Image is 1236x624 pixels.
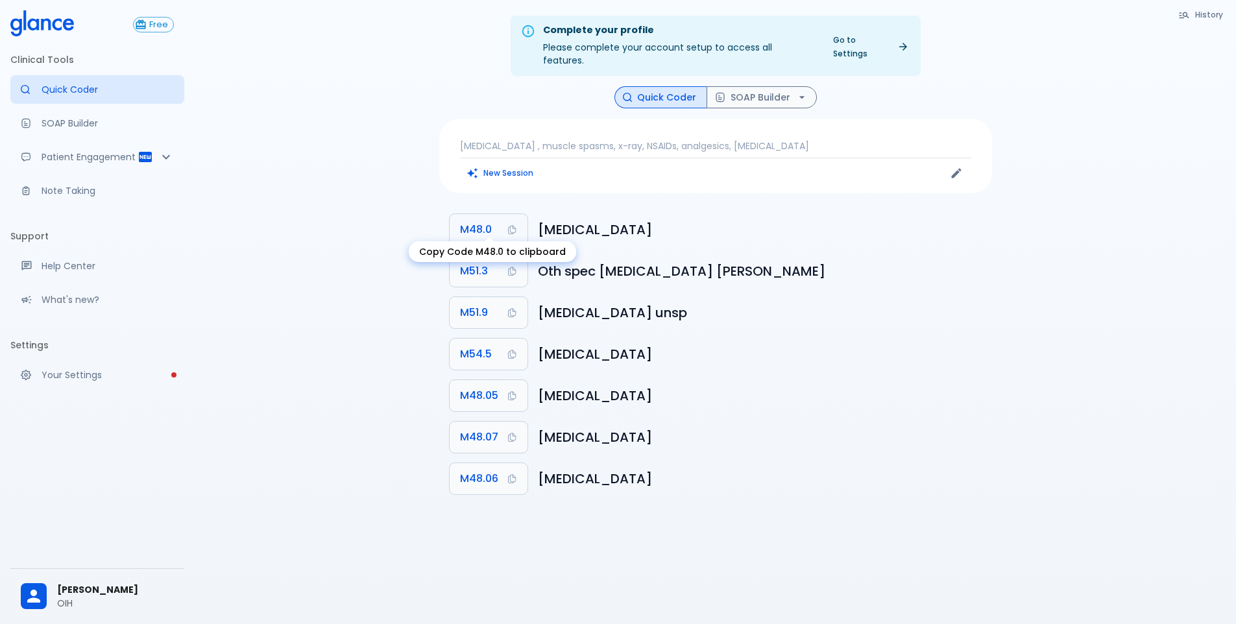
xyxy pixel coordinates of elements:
[538,468,982,489] h6: Spinal stenosis, lumbar region
[42,368,174,381] p: Your Settings
[538,261,982,282] h6: Other specified intervertebral disc degeneration
[133,17,184,32] a: Click to view or change your subscription
[460,304,488,322] span: M51.9
[144,20,173,30] span: Free
[825,30,915,63] a: Go to Settings
[10,75,184,104] a: Moramiz: Find ICD10AM codes instantly
[460,163,541,182] button: Clears all inputs and results.
[57,583,174,597] span: [PERSON_NAME]
[707,86,817,109] button: SOAP Builder
[42,83,174,96] p: Quick Coder
[10,285,184,314] div: Recent updates and feature releases
[42,117,174,130] p: SOAP Builder
[42,150,138,163] p: Patient Engagement
[42,293,174,306] p: What's new?
[450,297,527,328] button: Copy Code M51.9 to clipboard
[450,256,527,287] button: Copy Code M51.3 to clipboard
[460,221,492,239] span: M48.0
[538,344,982,365] h6: Low back pain
[538,385,982,406] h6: Spinal stenosis, thoracolumbar region
[450,422,527,453] button: Copy Code M48.07 to clipboard
[10,252,184,280] a: Get help from our support team
[543,23,815,38] div: Complete your profile
[538,219,982,240] h6: Spinal stenosis
[409,241,576,262] div: Copy Code M48.0 to clipboard
[450,463,527,494] button: Copy Code M48.06 to clipboard
[57,597,174,610] p: OIH
[460,345,492,363] span: M54.5
[450,214,527,245] button: Copy Code M48.0 to clipboard
[10,176,184,205] a: Advanced note-taking
[538,302,982,323] h6: Intervertebral disc disorder, unspecified
[10,221,184,252] li: Support
[10,143,184,171] div: Patient Reports & Referrals
[450,380,527,411] button: Copy Code M48.05 to clipboard
[1172,5,1231,24] button: History
[614,86,707,109] button: Quick Coder
[460,262,488,280] span: M51.3
[10,109,184,138] a: Docugen: Compose a clinical documentation in seconds
[538,427,982,448] h6: Spinal stenosis, lumbosacral region
[133,17,174,32] button: Free
[42,184,174,197] p: Note Taking
[460,387,498,405] span: M48.05
[42,259,174,272] p: Help Center
[450,339,527,370] button: Copy Code M54.5 to clipboard
[10,574,184,619] div: [PERSON_NAME]OIH
[10,361,184,389] a: Please complete account setup
[460,428,498,446] span: M48.07
[947,163,966,183] button: Edit
[10,330,184,361] li: Settings
[10,44,184,75] li: Clinical Tools
[543,19,815,72] div: Please complete your account setup to access all features.
[460,470,498,488] span: M48.06
[460,139,971,152] p: [MEDICAL_DATA] , muscle spasms, x-ray, NSAIDs, analgesics, [MEDICAL_DATA]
